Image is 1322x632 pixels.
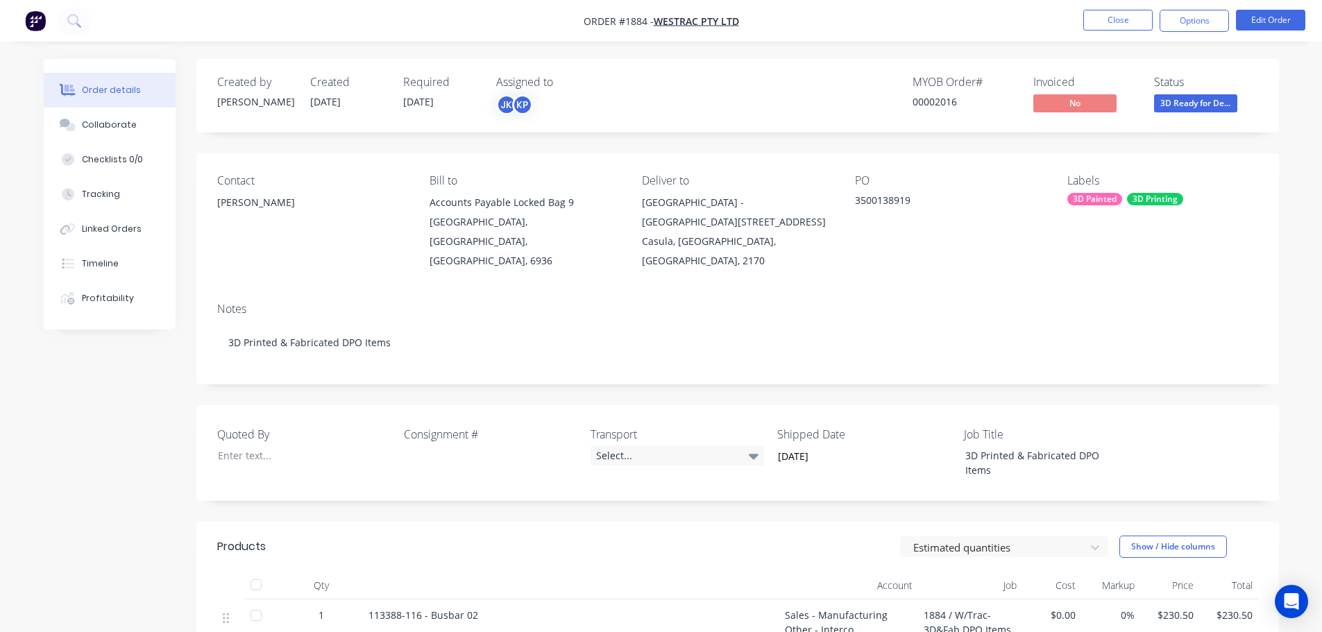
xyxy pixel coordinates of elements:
span: [DATE] [310,95,341,108]
div: 3500138919 [855,193,1028,212]
div: Select... [591,445,764,466]
div: Price [1140,572,1199,599]
button: Profitability [44,281,176,316]
button: Tracking [44,177,176,212]
div: [GEOGRAPHIC_DATA] - [GEOGRAPHIC_DATA][STREET_ADDRESS] [642,193,832,232]
span: Order #1884 - [584,15,654,28]
span: 0% [1087,608,1135,622]
button: Order details [44,73,176,108]
button: Linked Orders [44,212,176,246]
div: Profitability [82,292,134,305]
div: 3D Printed & Fabricated DPO Items [217,321,1258,364]
div: [PERSON_NAME] [217,193,407,237]
label: Job Title [964,426,1137,443]
span: $230.50 [1205,608,1253,622]
span: 113388-116 - Busbar 02 [368,608,478,622]
div: Casula, [GEOGRAPHIC_DATA], [GEOGRAPHIC_DATA], 2170 [642,232,832,271]
div: Accounts Payable Locked Bag 9[GEOGRAPHIC_DATA], [GEOGRAPHIC_DATA], [GEOGRAPHIC_DATA], 6936 [430,193,620,271]
div: Status [1154,76,1258,89]
div: 3D Printing [1127,193,1183,205]
span: 3D Ready for De... [1154,94,1237,112]
div: Markup [1081,572,1140,599]
div: 00002016 [913,94,1017,109]
span: $230.50 [1146,608,1194,622]
div: Invoiced [1033,76,1137,89]
span: 1 [319,608,324,622]
div: KP [512,94,533,115]
button: Show / Hide columns [1119,536,1227,558]
div: 3D Printed & Fabricated DPO Items [954,445,1128,480]
div: Open Intercom Messenger [1275,585,1308,618]
div: Linked Orders [82,223,142,235]
div: Cost [1022,572,1081,599]
span: No [1033,94,1117,112]
label: Transport [591,426,764,443]
a: WesTrac Pty Ltd [654,15,739,28]
button: Timeline [44,246,176,281]
div: [PERSON_NAME] [217,193,407,212]
div: [PERSON_NAME] [217,94,294,109]
img: Factory [25,10,46,31]
div: Bill to [430,174,620,187]
button: JKKP [496,94,533,115]
div: Deliver to [642,174,832,187]
div: Collaborate [82,119,137,131]
div: Account [779,572,918,599]
div: JK [496,94,517,115]
button: Edit Order [1236,10,1305,31]
div: Checklists 0/0 [82,153,143,166]
div: Created [310,76,387,89]
div: 3D Painted [1067,193,1122,205]
button: 3D Ready for De... [1154,94,1237,115]
span: [DATE] [403,95,434,108]
div: [GEOGRAPHIC_DATA], [GEOGRAPHIC_DATA], [GEOGRAPHIC_DATA], 6936 [430,212,620,271]
label: Consignment # [404,426,577,443]
div: Accounts Payable Locked Bag 9 [430,193,620,212]
div: Assigned to [496,76,635,89]
button: Options [1160,10,1229,32]
div: Required [403,76,480,89]
div: Labels [1067,174,1257,187]
label: Quoted By [217,426,391,443]
div: Qty [280,572,363,599]
button: Collaborate [44,108,176,142]
div: [GEOGRAPHIC_DATA] - [GEOGRAPHIC_DATA][STREET_ADDRESS]Casula, [GEOGRAPHIC_DATA], [GEOGRAPHIC_DATA]... [642,193,832,271]
div: PO [855,174,1045,187]
div: Job [918,572,1022,599]
div: Tracking [82,188,120,200]
div: MYOB Order # [913,76,1017,89]
button: Checklists 0/0 [44,142,176,177]
div: Timeline [82,257,119,270]
div: Created by [217,76,294,89]
label: Shipped Date [777,426,951,443]
span: $0.00 [1028,608,1076,622]
button: Close [1083,10,1153,31]
div: Products [217,538,266,555]
div: Order details [82,84,141,96]
input: Enter date [768,446,941,467]
div: Notes [217,302,1258,316]
div: Contact [217,174,407,187]
div: Total [1199,572,1258,599]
